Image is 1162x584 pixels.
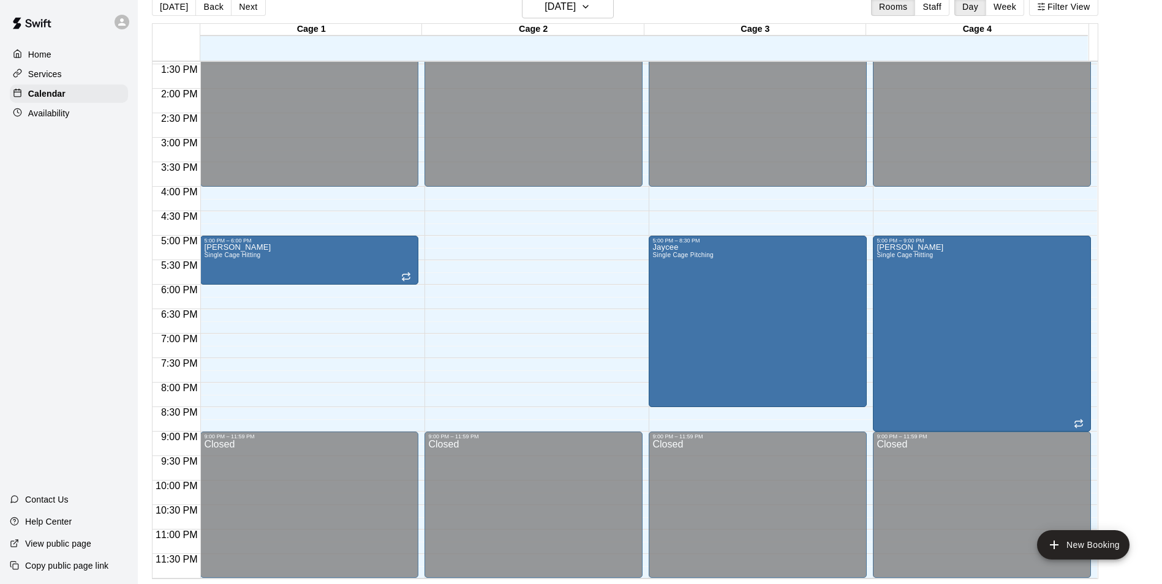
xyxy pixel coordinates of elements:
div: Cage 3 [644,24,866,36]
div: Closed [428,440,639,582]
span: 10:00 PM [153,481,200,491]
span: 6:30 PM [158,309,201,320]
div: 5:00 PM – 9:00 PM: Pablo [873,236,1091,432]
div: 9:00 PM – 11:59 PM: Closed [200,432,418,578]
span: 3:30 PM [158,162,201,173]
span: Recurring event [1074,419,1084,429]
p: Help Center [25,515,72,528]
p: Services [28,68,62,80]
span: 2:00 PM [158,89,201,99]
div: 5:00 PM – 6:00 PM [204,238,415,244]
div: 9:00 PM – 11:59 PM: Closed [873,432,1091,578]
a: Services [10,65,128,83]
span: Single Cage Hitting [877,252,933,258]
span: 7:30 PM [158,358,201,369]
span: 10:30 PM [153,505,200,515]
div: 9:00 PM – 11:59 PM [877,433,1087,440]
span: Single Cage Hitting [204,252,260,258]
span: 2:30 PM [158,113,201,124]
span: 9:00 PM [158,432,201,442]
p: View public page [25,537,91,550]
span: 5:00 PM [158,236,201,246]
div: 9:00 PM – 11:59 PM [428,433,639,440]
div: 5:00 PM – 8:30 PM [652,238,863,244]
span: 4:00 PM [158,187,201,197]
span: 8:00 PM [158,383,201,393]
div: 5:00 PM – 8:30 PM: Jaycee [649,236,867,407]
div: 5:00 PM – 9:00 PM [877,238,1087,244]
span: 1:30 PM [158,64,201,75]
a: Availability [10,104,128,122]
a: Home [10,45,128,64]
span: 8:30 PM [158,407,201,417]
span: 11:00 PM [153,530,200,540]
p: Copy public page link [25,560,108,572]
div: 9:00 PM – 11:59 PM: Closed [424,432,643,578]
a: Calendar [10,84,128,103]
div: 9:00 PM – 11:59 PM [204,433,415,440]
p: Availability [28,107,70,119]
span: 11:30 PM [153,554,200,564]
div: Cage 4 [866,24,1088,36]
p: Calendar [28,88,66,100]
span: Single Cage Pitching [652,252,714,258]
button: add [1037,530,1130,560]
div: Cage 2 [422,24,644,36]
div: Closed [652,440,863,582]
span: 6:00 PM [158,285,201,295]
div: Closed [877,440,1087,582]
div: 9:00 PM – 11:59 PM [652,433,863,440]
div: 9:00 PM – 11:59 PM: Closed [649,432,867,578]
div: 5:00 PM – 6:00 PM: Eric [200,236,418,285]
span: 5:30 PM [158,260,201,271]
div: Cage 1 [200,24,422,36]
p: Home [28,48,51,61]
span: 9:30 PM [158,456,201,466]
div: Closed [204,440,415,582]
span: 7:00 PM [158,334,201,344]
p: Contact Us [25,493,69,506]
span: 4:30 PM [158,211,201,222]
span: Recurring event [401,272,411,282]
span: 3:00 PM [158,138,201,148]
